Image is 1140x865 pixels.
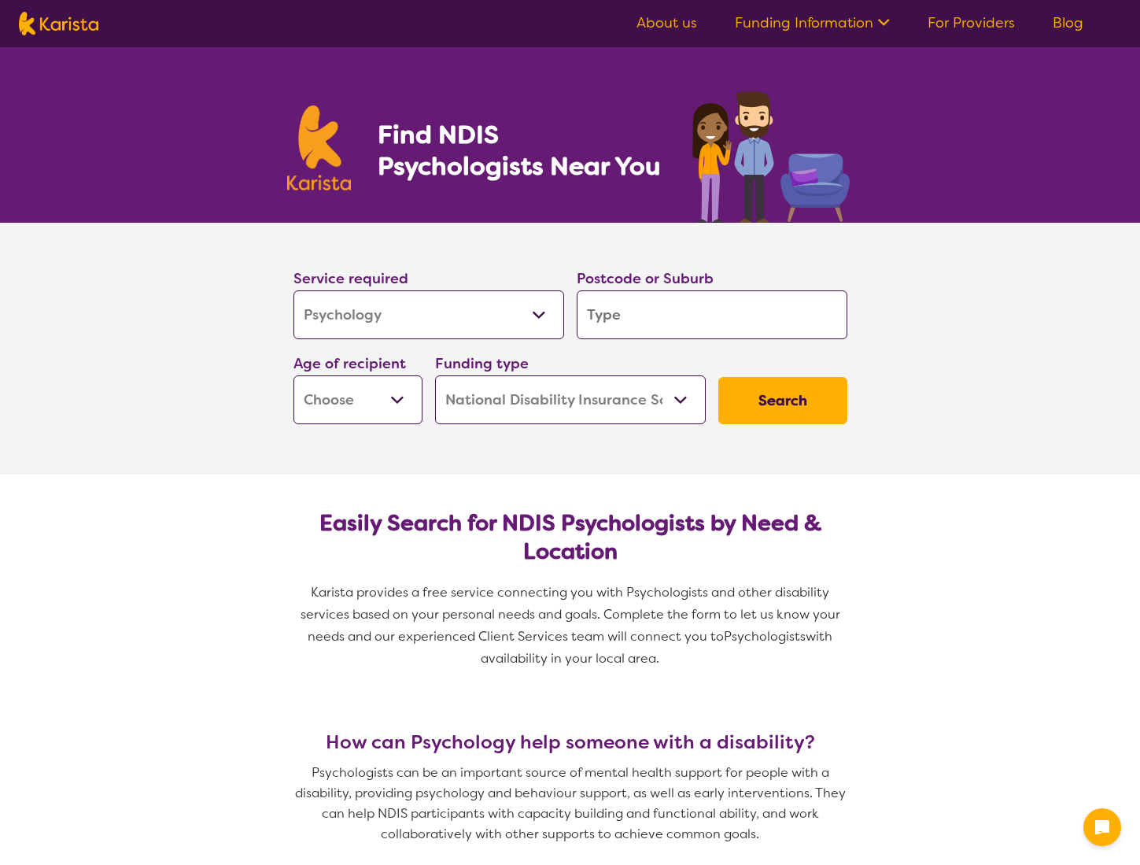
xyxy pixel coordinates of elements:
[718,377,847,424] button: Search
[636,13,697,32] a: About us
[577,290,847,339] input: Type
[19,12,98,35] img: Karista logo
[306,509,835,566] h2: Easily Search for NDIS Psychologists by Need & Location
[724,628,806,645] span: Psychologists
[435,354,529,373] label: Funding type
[577,269,714,288] label: Postcode or Suburb
[287,731,854,753] h3: How can Psychology help someone with a disability?
[687,85,854,223] img: psychology
[293,354,406,373] label: Age of recipient
[1053,13,1083,32] a: Blog
[287,105,352,190] img: Karista logo
[378,119,669,182] h1: Find NDIS Psychologists Near You
[735,13,890,32] a: Funding Information
[928,13,1015,32] a: For Providers
[287,763,854,845] p: Psychologists can be an important source of mental health support for people with a disability, p...
[293,269,408,288] label: Service required
[301,584,843,645] span: Karista provides a free service connecting you with Psychologists and other disability services b...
